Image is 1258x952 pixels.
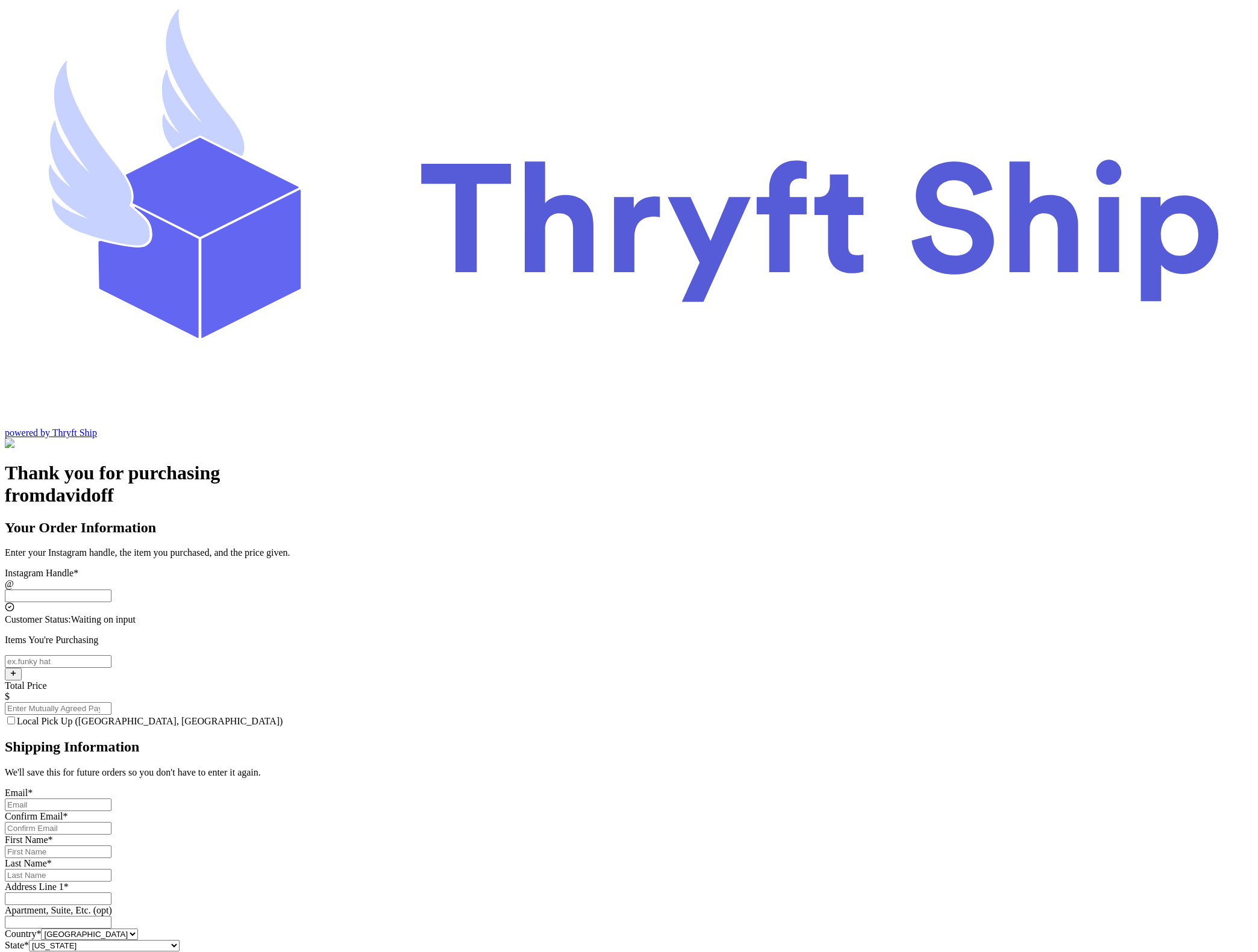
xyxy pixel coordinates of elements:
h1: Thank you for purchasing from [5,462,1253,506]
input: Confirm Email [5,822,111,835]
span: Local Pick Up ([GEOGRAPHIC_DATA], [GEOGRAPHIC_DATA]) [17,716,283,726]
input: Email [5,798,111,811]
span: Waiting on input [71,614,136,624]
a: powered by Thryft Ship [5,428,97,438]
p: Items You're Purchasing [5,635,1253,646]
h2: Your Order Information [5,520,1253,536]
label: Total Price [5,680,47,691]
label: Email [5,788,33,798]
label: Last Name [5,858,52,868]
span: Customer Status: [5,614,71,624]
p: Enter your Instagram handle, the item you purchased, and the price given. [5,547,1253,558]
label: Apartment, Suite, Etc. (opt) [5,905,112,915]
input: Local Pick Up ([GEOGRAPHIC_DATA], [GEOGRAPHIC_DATA]) [7,717,15,724]
input: Last Name [5,869,111,882]
input: ex.funky hat [5,655,111,668]
h2: Shipping Information [5,739,1253,755]
label: Address Line 1 [5,882,69,892]
div: $ [5,691,1253,702]
label: Instagram Handle [5,568,78,578]
div: @ [5,579,1253,590]
label: First Name [5,835,53,845]
label: Country [5,929,41,939]
label: Confirm Email [5,811,67,821]
img: Customer Form Background [5,438,125,449]
span: davidoff [45,484,114,506]
input: First Name [5,845,111,858]
input: Enter Mutually Agreed Payment [5,702,111,715]
p: We'll save this for future orders so you don't have to enter it again. [5,767,1253,778]
label: State [5,940,29,950]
